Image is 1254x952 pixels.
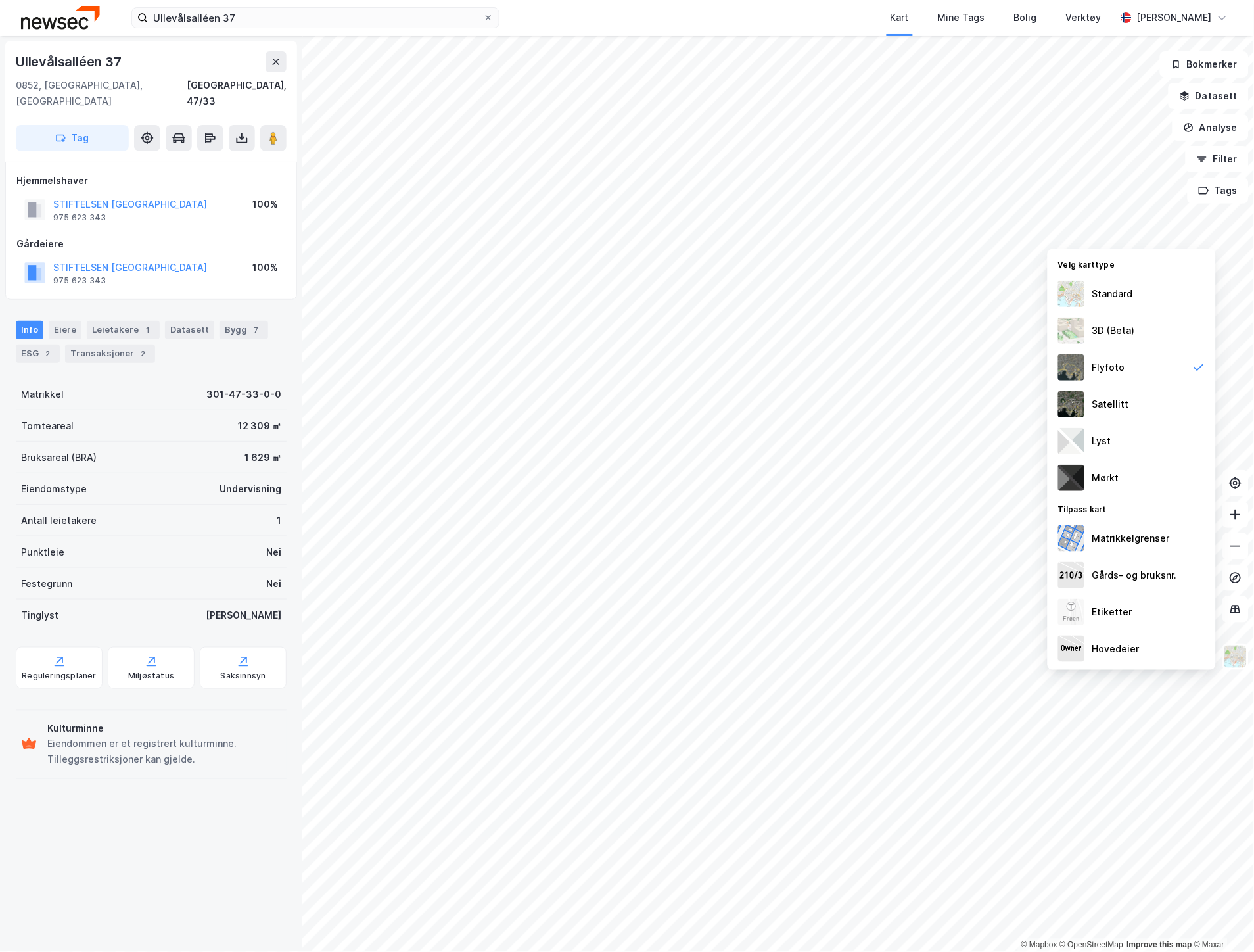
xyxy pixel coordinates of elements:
div: 100% [252,260,278,275]
div: Nei [266,544,281,560]
div: Hjemmelshaver [16,173,286,189]
div: Eiendommen er et registrert kulturminne. Tilleggsrestriksjoner kan gjelde. [47,736,281,768]
img: Z [1223,644,1248,669]
div: ESG [16,345,60,363]
div: 100% [252,197,278,212]
div: Lyst [1092,433,1111,449]
a: OpenStreetMap [1060,941,1124,950]
div: 301-47-33-0-0 [206,387,281,402]
div: Saksinnsyn [221,671,266,681]
img: Z [1058,354,1084,381]
div: 2 [41,347,55,360]
div: Tilpass kart [1048,496,1216,520]
div: Datasett [165,321,214,339]
div: Gårdeiere [16,236,286,252]
div: 1 [141,323,154,337]
a: Mapbox [1021,941,1057,950]
div: Mine Tags [938,10,985,26]
div: 3D (Beta) [1092,323,1135,339]
div: Kart [891,10,909,26]
img: newsec-logo.f6e21ccffca1b3a03d2d.png [21,6,100,29]
button: Tag [16,125,129,151]
div: Hovedeier [1092,641,1140,657]
div: [PERSON_NAME] [1137,10,1212,26]
div: Nei [266,576,281,592]
div: 1 629 ㎡ [244,450,281,465]
div: 2 [137,347,150,360]
div: Verktøy [1066,10,1102,26]
div: 7 [250,323,263,337]
div: 975 623 343 [53,212,106,223]
div: Eiere [49,321,81,339]
button: Bokmerker [1160,51,1249,78]
div: Gårds- og bruksnr. [1092,567,1177,583]
div: [GEOGRAPHIC_DATA], 47/33 [187,78,287,109]
img: cadastreBorders.cfe08de4b5ddd52a10de.jpeg [1058,525,1084,552]
div: Kontrollprogram for chat [1188,889,1254,952]
div: Matrikkelgrenser [1092,531,1170,546]
div: Tinglyst [21,607,58,623]
div: 12 309 ㎡ [238,418,281,434]
div: Satellitt [1092,396,1129,412]
div: Miljøstatus [128,671,174,681]
img: cadastreKeys.547ab17ec502f5a4ef2b.jpeg [1058,562,1084,588]
div: Festegrunn [21,576,72,592]
div: Leietakere [87,321,160,339]
div: 975 623 343 [53,275,106,286]
iframe: Chat Widget [1188,889,1254,952]
div: Antall leietakere [21,513,97,529]
img: Z [1058,599,1084,625]
div: Eiendomstype [21,481,87,497]
div: Velg karttype [1048,252,1216,275]
div: Mørkt [1092,470,1119,486]
div: Bruksareal (BRA) [21,450,97,465]
div: Info [16,321,43,339]
div: 1 [277,513,281,529]
div: Bygg [220,321,268,339]
div: Reguleringsplaner [22,671,96,681]
div: Standard [1092,286,1133,302]
input: Søk på adresse, matrikkel, gårdeiere, leietakere eller personer [148,8,483,28]
div: Ullevålsalléen 37 [16,51,124,72]
div: Undervisning [220,481,281,497]
div: Kulturminne [47,721,281,737]
div: Matrikkel [21,387,64,402]
div: Transaksjoner [65,345,155,363]
div: Etiketter [1092,604,1132,620]
div: Tomteareal [21,418,74,434]
img: luj3wr1y2y3+OchiMxRmMxRlscgabnMEmZ7DJGWxyBpucwSZnsMkZbHIGm5zBJmewyRlscgabnMEmZ7DJGWxyBpucwSZnsMkZ... [1058,428,1084,454]
a: Improve this map [1127,941,1192,950]
button: Filter [1186,146,1249,172]
img: Z [1058,318,1084,344]
button: Tags [1188,178,1249,204]
div: [PERSON_NAME] [206,607,281,623]
img: Z [1058,281,1084,307]
div: Bolig [1014,10,1037,26]
button: Analyse [1173,114,1249,141]
button: Datasett [1169,83,1249,109]
div: 0852, [GEOGRAPHIC_DATA], [GEOGRAPHIC_DATA] [16,78,187,109]
img: nCdM7BzjoCAAAAAElFTkSuQmCC [1058,465,1084,491]
img: 9k= [1058,391,1084,417]
img: majorOwner.b5e170eddb5c04bfeeff.jpeg [1058,636,1084,662]
div: Flyfoto [1092,360,1125,375]
div: Punktleie [21,544,64,560]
